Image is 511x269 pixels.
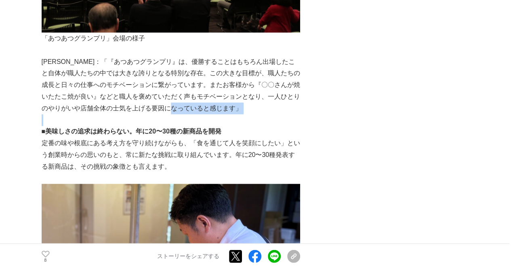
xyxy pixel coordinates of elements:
[42,138,300,172] p: 定番の味や根底にある考え方を守り続けながらも、「食を通じて人を笑顔にしたい」という創業時からの思いのもと、常に新たな挑戦に取り組んでいます。年に20〜30種発表する新商品は、その挑戦の象徴とも言...
[42,128,221,135] strong: ■美味しさの追求は終わらない。年に20〜30種の新商品を開発
[42,56,300,114] p: [PERSON_NAME]：「『あつあつグランプリ』は、優勝することはもちろん出場したこと自体が職人たちの中では大きな誇りとなる特別な存在。この大きな目標が、職人たちの成長と日々の仕事へのモチベ...
[157,253,219,260] p: ストーリーをシェアする
[42,33,300,44] p: 「あつあつグランプリ」会場の様子
[42,258,50,262] p: 8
